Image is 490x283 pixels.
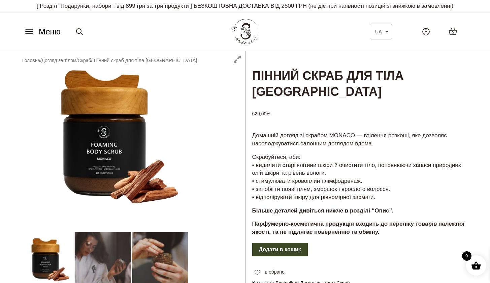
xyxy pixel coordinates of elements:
[78,58,91,63] a: Скраб
[252,243,308,256] button: Додати в кошик
[452,30,454,36] span: 0
[41,58,76,63] a: Догляд за тілом
[231,19,258,44] img: BY SADOVSKIY
[370,24,392,39] a: UA
[442,21,464,42] a: 0
[265,268,285,276] span: в обране
[39,26,61,38] span: Меню
[252,132,467,148] p: Домашній догляд зі скрабом MONACO — втілення розкоші, яке дозволяє насолоджуватися салонним догля...
[255,270,260,275] img: unfavourite.svg
[375,29,382,34] span: UA
[22,58,40,63] a: Головна
[462,251,471,261] span: 0
[252,221,465,235] strong: Парфумерно-косметична продукція входить до переліку товарів належної якості, та не підлягає повер...
[252,207,394,214] strong: Більше деталей дивіться нижче в розділі “Опис”.
[252,268,287,276] a: в обране
[22,57,197,64] nav: Breadcrumb
[252,153,467,201] p: Скрабуйтеся, аби: • видалити старі клітини шкіри й очистити тіло, поповнюючи запаси природних олі...
[252,111,270,116] bdi: 629,00
[22,25,63,38] button: Меню
[246,51,473,101] h1: Пінний скраб для тіла [GEOGRAPHIC_DATA]
[266,111,270,116] span: ₴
